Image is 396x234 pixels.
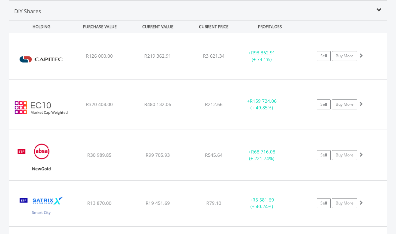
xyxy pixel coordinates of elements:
div: + (+ 221.74%) [237,148,287,162]
a: Sell [317,99,331,109]
img: EQU.ZA.CPI.png [13,41,70,77]
span: R99 705.93 [146,152,170,158]
img: EC10.EC.EC10.png [13,88,70,128]
span: R13 870.00 [87,200,111,206]
div: + (+ 49.85%) [237,98,287,111]
span: R93 362.91 [251,49,275,56]
div: + (+ 74.1%) [237,49,287,63]
span: R159 724.06 [250,98,277,104]
a: Buy More [332,99,357,109]
a: Sell [317,150,331,160]
span: R3 621.34 [203,53,225,59]
a: Sell [317,198,331,208]
span: R545.64 [205,152,223,158]
div: CURRENT PRICE [187,21,240,33]
a: Buy More [332,198,357,208]
span: R79.10 [206,200,221,206]
span: R68 716.08 [251,148,275,155]
span: R126 000.00 [86,53,113,59]
div: PROFIT/LOSS [241,21,298,33]
a: Buy More [332,150,357,160]
span: R212.66 [205,101,223,107]
span: R5 581.69 [252,197,274,203]
span: R30 989.85 [87,152,111,158]
span: R480 132.06 [144,101,171,107]
a: Buy More [332,51,357,61]
span: DIY Shares [14,8,41,15]
div: + (+ 40.24%) [237,197,287,210]
a: Sell [317,51,331,61]
img: EQU.ZA.STXCTY.png [13,189,70,224]
span: R320 408.00 [86,101,113,107]
span: R19 451.69 [146,200,170,206]
span: R219 362.91 [144,53,171,59]
img: EQU.ZA.GLD.png [13,139,70,178]
div: PURCHASE VALUE [71,21,128,33]
div: CURRENT VALUE [129,21,186,33]
div: HOLDING [10,21,70,33]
